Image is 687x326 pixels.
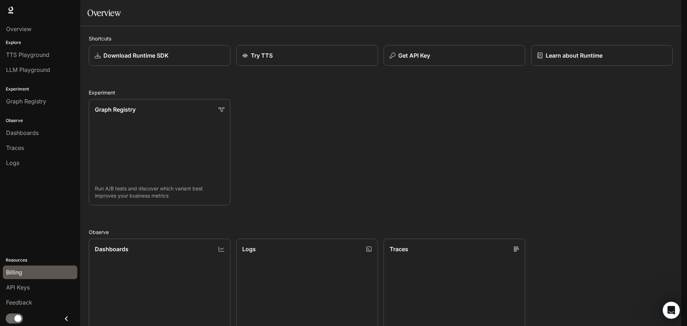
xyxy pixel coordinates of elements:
p: Download Runtime SDK [103,51,169,60]
p: Dashboards [95,245,128,253]
a: Graph RegistryRun A/B tests and discover which variant best improves your business metrics [89,99,230,205]
p: Run A/B tests and discover which variant best improves your business metrics [95,185,224,199]
h2: Shortcuts [89,35,673,42]
p: Traces [390,245,408,253]
h2: Experiment [89,89,673,96]
a: Learn about Runtime [531,45,673,66]
a: Download Runtime SDK [89,45,230,66]
p: Learn about Runtime [546,51,603,60]
h1: Overview [87,6,121,20]
h2: Observe [89,228,673,236]
iframe: Intercom live chat [663,302,680,319]
p: Logs [242,245,256,253]
a: Try TTS [236,45,378,66]
button: Get API Key [384,45,525,66]
p: Try TTS [251,51,273,60]
p: Get API Key [398,51,430,60]
p: Graph Registry [95,105,136,114]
